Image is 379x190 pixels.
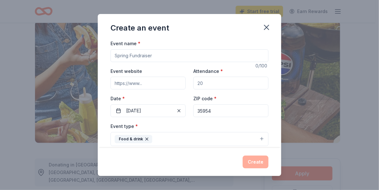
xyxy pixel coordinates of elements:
[111,68,142,74] label: Event website
[111,23,169,33] div: Create an event
[111,49,268,62] input: Spring Fundraiser
[193,77,268,89] input: 20
[111,123,138,130] label: Event type
[193,68,223,74] label: Attendance
[193,95,217,102] label: ZIP code
[111,95,186,102] label: Date
[255,62,268,70] div: 0 /100
[111,77,186,89] input: https://www...
[111,104,186,117] button: [DATE]
[111,40,140,47] label: Event name
[193,104,268,117] input: 12345 (U.S. only)
[115,135,152,143] div: Food & drink
[111,132,268,146] button: Food & drink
